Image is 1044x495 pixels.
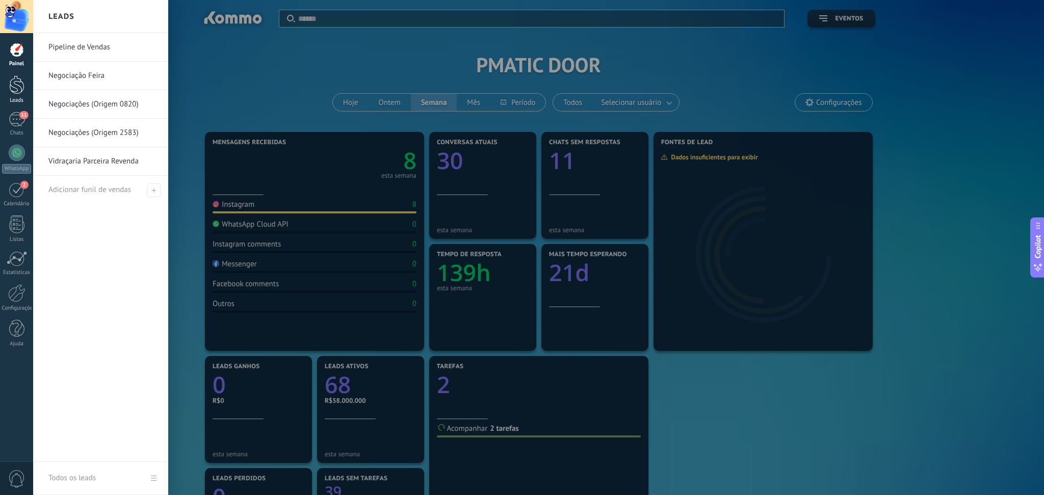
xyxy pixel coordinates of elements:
a: Negociação Feira [48,62,158,90]
div: Estatísticas [2,269,32,276]
span: Adicionar funil de vendas [147,183,161,197]
a: Negociações (Origem 0820) [48,90,158,119]
div: Leads [2,97,32,104]
span: 2 [20,181,29,189]
a: Vidraçaria Parceira Revenda [48,147,158,176]
a: Todos os leads [33,462,168,495]
div: Ajuda [2,341,32,347]
a: Negociações (Origem 2583) [48,119,158,147]
span: 11 [19,111,28,119]
span: Adicionar funil de vendas [48,185,131,195]
a: Pipeline de Vendas [48,33,158,62]
div: Configurações [2,305,32,312]
div: WhatsApp [2,164,31,174]
span: Copilot [1033,235,1043,259]
h2: Leads [48,1,74,33]
div: Painel [2,61,32,67]
div: Listas [2,236,32,243]
div: Todos os leads [48,464,96,492]
div: Chats [2,130,32,136]
div: Calendário [2,201,32,207]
